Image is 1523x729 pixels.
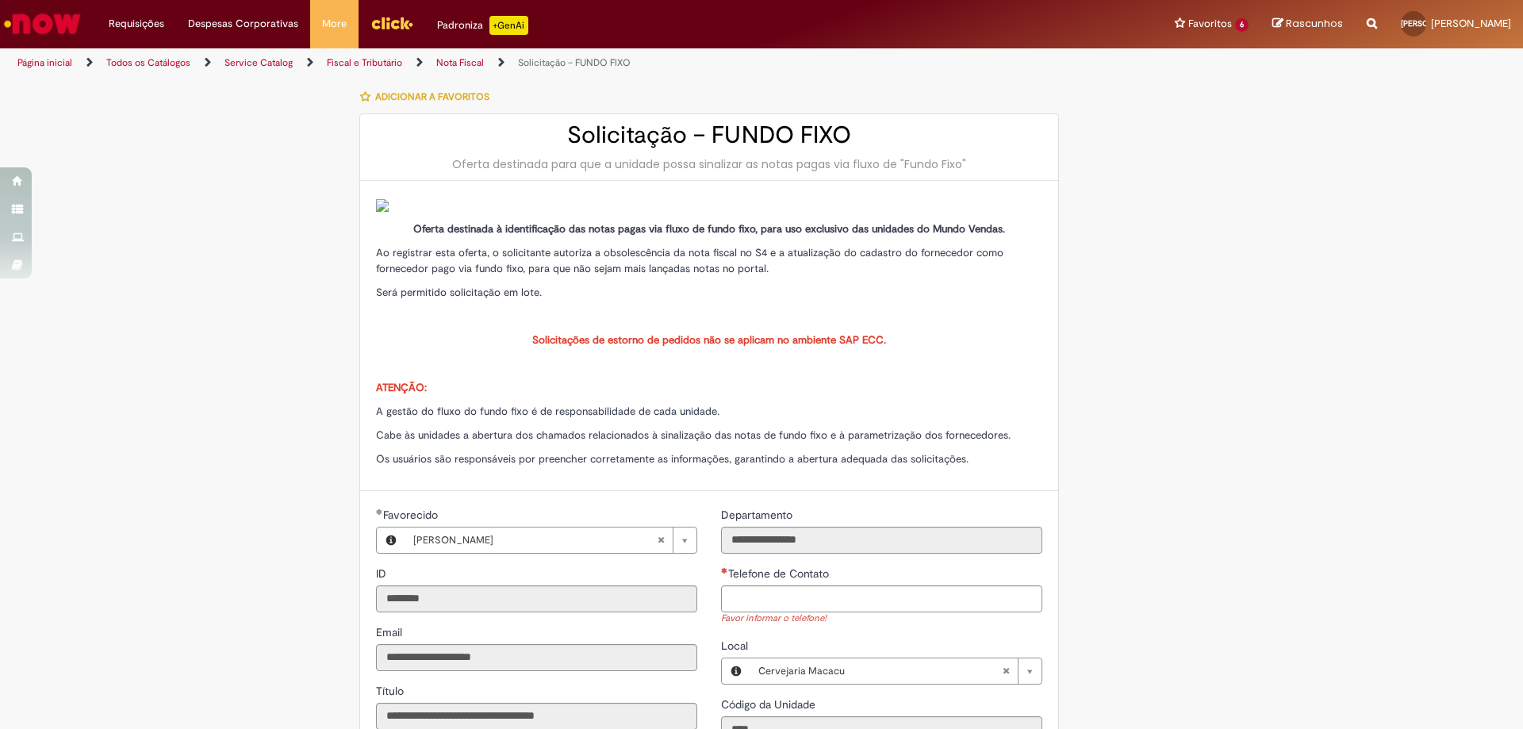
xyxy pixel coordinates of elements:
span: Ao registrar esta oferta, o solicitante autoriza a obsolescência da nota fiscal no S4 e a atualiz... [376,246,1003,275]
span: Obrigatório Preenchido [376,508,383,515]
span: Somente leitura - Código da Unidade [721,697,819,712]
span: Requisições [109,16,164,32]
strong: ATENÇÃO: [376,381,427,394]
span: Será permitido solicitação em lote. [376,286,542,299]
a: Página inicial [17,56,72,69]
img: click_logo_yellow_360x200.png [370,11,413,35]
input: Email [376,644,697,671]
label: Somente leitura - Código da Unidade [721,696,819,712]
div: Padroniza [437,16,528,35]
a: Service Catalog [224,56,293,69]
a: Fiscal e Tributário [327,56,402,69]
button: Adicionar a Favoritos [359,80,498,113]
abbr: Limpar campo Local [994,658,1018,684]
span: Cervejaria Macacu [758,658,1002,684]
a: Rascunhos [1272,17,1343,32]
span: Somente leitura - Email [376,625,405,639]
label: Somente leitura - Email [376,624,405,640]
span: More [322,16,347,32]
span: Oferta destinada à identificação das notas pagas via fluxo de fundo fixo, para uso exclusivo das ... [413,222,1005,236]
span: Rascunhos [1286,16,1343,31]
div: Favor informar o telefone! [721,612,1042,626]
h2: Solicitação – FUNDO FIXO [376,122,1042,148]
span: [PERSON_NAME] [1431,17,1511,30]
input: Departamento [721,527,1042,554]
label: Somente leitura - Título [376,683,407,699]
button: Favorecido, Visualizar este registro Jonas Macedo Amaral [377,528,405,553]
span: Solicitações de estorno de pedidos não se aplicam no ambiente SAP ECC. [532,333,886,347]
input: ID [376,585,697,612]
span: Adicionar a Favoritos [375,90,489,103]
span: Telefone de Contato [728,566,832,581]
span: [PERSON_NAME] [413,528,657,553]
span: Os usuários são responsáveis por preencher corretamente as informações, garantindo a abertura ade... [376,452,969,466]
a: Todos os Catálogos [106,56,190,69]
button: Local, Visualizar este registro Cervejaria Macacu [722,658,750,684]
ul: Trilhas de página [12,48,1003,78]
p: +GenAi [489,16,528,35]
span: Local [721,639,751,653]
span: Necessários [721,567,728,574]
span: Somente leitura - Departamento [721,508,796,522]
a: Cervejaria MacacuLimpar campo Local [750,658,1042,684]
span: Necessários - Favorecido [383,508,441,522]
a: Solicitação – FUNDO FIXO [518,56,631,69]
span: Favoritos [1188,16,1232,32]
input: Telefone de Contato [721,585,1042,612]
label: Somente leitura - Departamento [721,507,796,523]
abbr: Limpar campo Favorecido [649,528,673,553]
span: A gestão do fluxo do fundo fixo é de responsabilidade de cada unidade. [376,405,719,418]
span: Cabe às unidades a abertura dos chamados relacionados à sinalização das notas de fundo fixo e à p... [376,428,1011,442]
span: Despesas Corporativas [188,16,298,32]
span: 6 [1235,18,1249,32]
img: ServiceNow [2,8,83,40]
a: [PERSON_NAME]Limpar campo Favorecido [405,528,696,553]
label: Somente leitura - ID [376,566,389,581]
a: Nota Fiscal [436,56,484,69]
div: Oferta destinada para que a unidade possa sinalizar as notas pagas via fluxo de "Fundo Fixo" [376,156,1042,172]
span: Somente leitura - ID [376,566,389,581]
span: Somente leitura - Título [376,684,407,698]
span: [PERSON_NAME] [1401,18,1463,29]
img: sys_attachment.do [376,199,389,212]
